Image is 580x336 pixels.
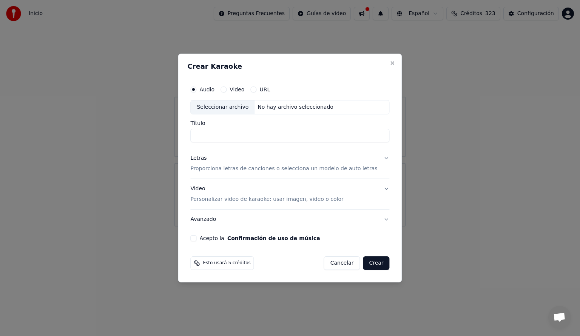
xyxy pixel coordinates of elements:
button: Cancelar [324,256,360,270]
label: Video [230,87,244,92]
button: VideoPersonalizar video de karaoke: usar imagen, video o color [190,179,389,209]
button: LetrasProporciona letras de canciones o selecciona un modelo de auto letras [190,148,389,179]
button: Crear [363,256,389,270]
label: Audio [199,87,214,92]
button: Avanzado [190,210,389,229]
p: Personalizar video de karaoke: usar imagen, video o color [190,196,343,203]
div: Video [190,185,343,203]
button: Acepto la [227,236,320,241]
label: URL [259,87,270,92]
span: Esto usará 5 créditos [203,260,250,266]
h2: Crear Karaoke [187,63,392,70]
label: Título [190,120,389,126]
p: Proporciona letras de canciones o selecciona un modelo de auto letras [190,165,377,173]
div: Letras [190,154,207,162]
div: Seleccionar archivo [191,100,255,114]
label: Acepto la [199,236,320,241]
div: No hay archivo seleccionado [255,103,336,111]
